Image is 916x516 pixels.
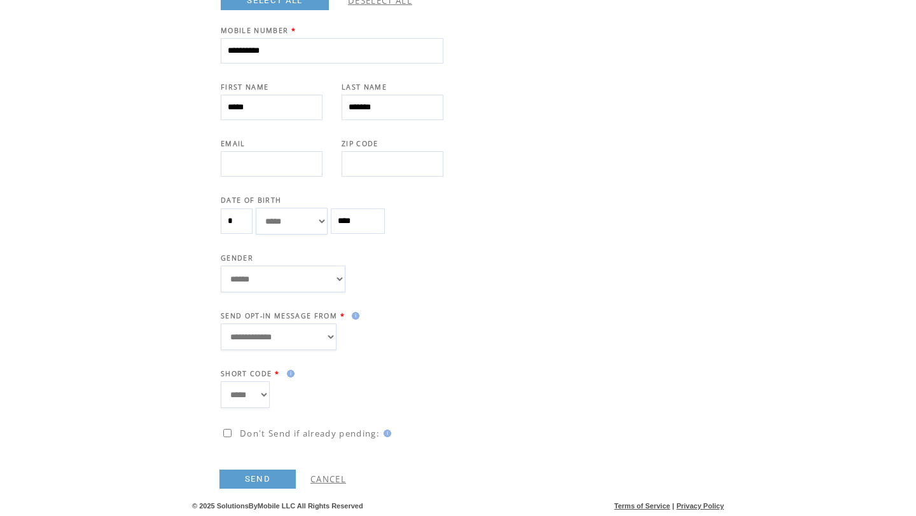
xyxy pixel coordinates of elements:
[192,502,363,510] span: © 2025 SolutionsByMobile LLC All Rights Reserved
[348,312,359,320] img: help.gif
[221,196,281,205] span: DATE OF BIRTH
[672,502,674,510] span: |
[221,311,337,320] span: SEND OPT-IN MESSAGE FROM
[283,370,295,377] img: help.gif
[221,83,268,92] span: FIRST NAME
[221,139,246,148] span: EMAIL
[380,430,391,437] img: help.gif
[676,502,724,510] a: Privacy Policy
[221,26,288,35] span: MOBILE NUMBER
[221,254,253,262] span: GENDER
[614,502,670,510] a: Terms of Service
[342,83,387,92] span: LAST NAME
[240,428,380,439] span: Don't Send if already pending:
[221,369,272,378] span: SHORT CODE
[310,473,346,485] a: CANCEL
[342,139,378,148] span: ZIP CODE
[219,470,296,489] a: SEND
